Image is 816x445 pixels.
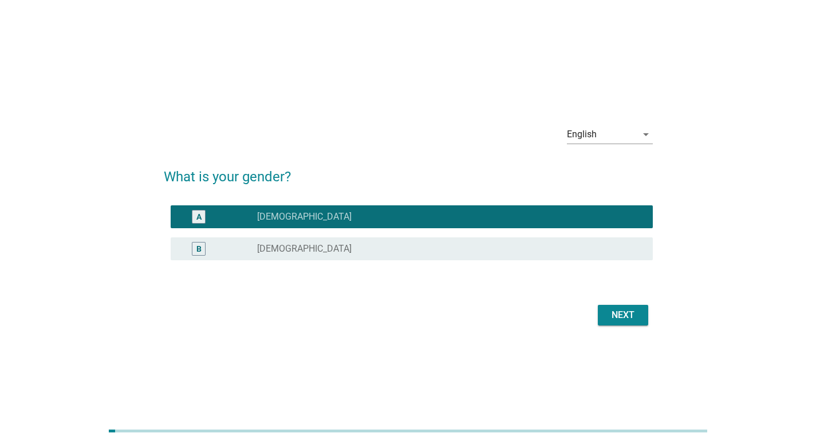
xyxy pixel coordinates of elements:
[257,211,352,223] label: [DEMOGRAPHIC_DATA]
[607,308,639,322] div: Next
[164,155,653,187] h2: What is your gender?
[196,211,202,223] div: A
[639,128,653,141] i: arrow_drop_down
[598,305,648,325] button: Next
[257,243,352,255] label: [DEMOGRAPHIC_DATA]
[196,243,202,255] div: B
[567,129,597,140] div: English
